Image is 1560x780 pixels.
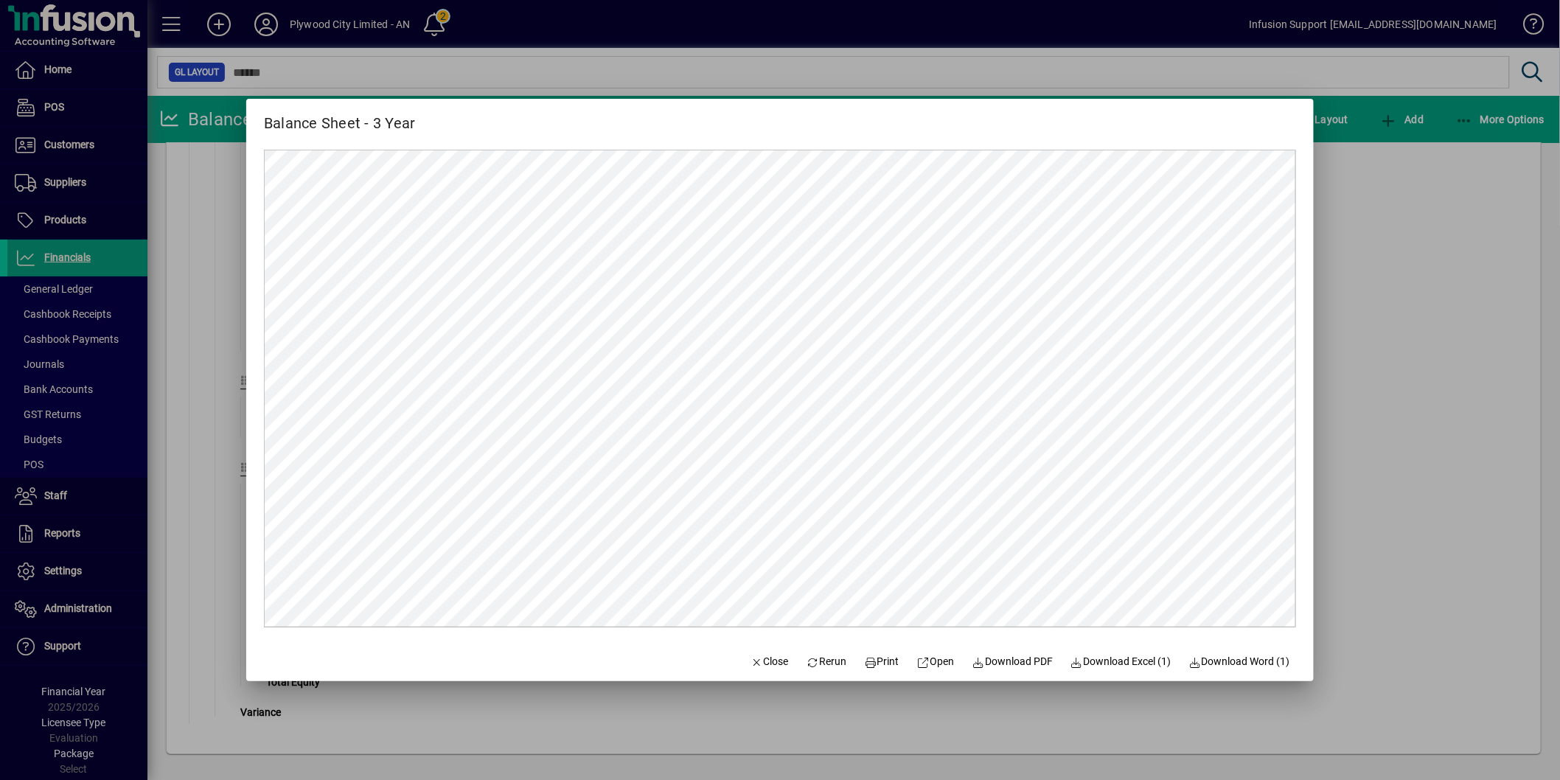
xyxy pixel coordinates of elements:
button: Download Word (1) [1183,649,1297,675]
a: Download PDF [967,649,1059,675]
a: Open [911,649,961,675]
span: Open [917,654,955,669]
span: Download Word (1) [1189,654,1291,669]
span: Print [864,654,899,669]
span: Download Excel (1) [1070,654,1171,669]
button: Download Excel (1) [1065,649,1177,675]
button: Print [858,649,905,675]
button: Close [745,649,795,675]
span: Download PDF [972,654,1054,669]
span: Close [751,654,789,669]
span: Rerun [807,654,847,669]
h2: Balance Sheet - 3 Year [246,99,433,135]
